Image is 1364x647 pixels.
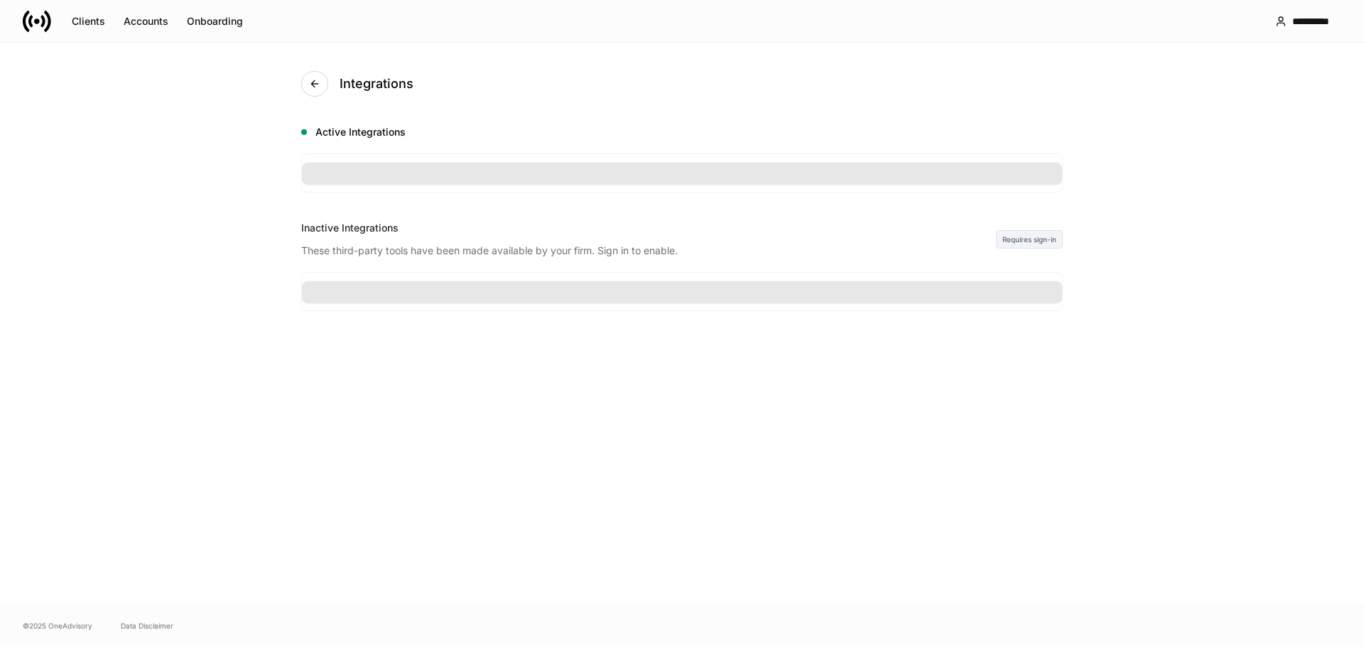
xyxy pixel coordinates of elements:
h4: Integrations [340,75,413,92]
h5: Active Integrations [315,125,1063,139]
div: Inactive Integrations [301,221,996,235]
div: Clients [72,16,105,26]
div: Onboarding [187,16,243,26]
a: Data Disclaimer [121,620,173,631]
div: Accounts [124,16,168,26]
button: Onboarding [178,10,252,33]
span: © 2025 OneAdvisory [23,620,92,631]
div: Requires sign-in [996,230,1063,249]
button: Accounts [114,10,178,33]
div: These third-party tools have been made available by your firm. Sign in to enable. [301,235,996,258]
button: Clients [63,10,114,33]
